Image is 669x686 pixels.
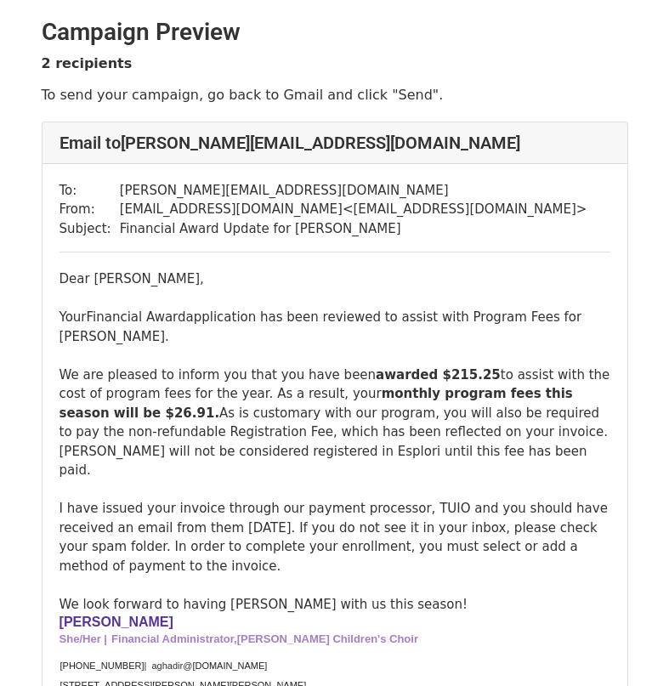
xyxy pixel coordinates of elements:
td: Subject: [60,219,120,239]
div: I have issued your invoice through our payment processor, TUIO and you should have received an em... [60,499,610,595]
span: Financial Administrator [111,632,234,645]
p: To send your campaign, go back to Gmail and click "Send". [42,86,628,104]
a: [DOMAIN_NAME] [192,660,267,671]
a: [PHONE_NUMBER] [60,660,145,671]
b: awarded $215.25 [376,367,501,383]
td: [EMAIL_ADDRESS][DOMAIN_NAME] < [EMAIL_ADDRESS][DOMAIN_NAME] > [120,200,587,219]
p: | aghadir@ [60,660,307,672]
span: [PERSON_NAME] Children's Choir [237,632,418,645]
div: Dear [PERSON_NAME], [60,269,610,289]
span: She/Her | [60,632,107,645]
span: [PERSON_NAME] [60,615,173,629]
td: Financial Award Update for [PERSON_NAME] [120,219,587,239]
td: To: [60,181,120,201]
div: Your application has been reviewed to assist with Program Fees for [PERSON_NAME]. [60,289,610,366]
h4: Email to [PERSON_NAME][EMAIL_ADDRESS][DOMAIN_NAME] [60,133,610,153]
h2: Campaign Preview [42,18,628,47]
div: We are pleased to inform you that you have been to assist with the cost of program fees for the y... [60,366,610,480]
td: [PERSON_NAME][EMAIL_ADDRESS][DOMAIN_NAME] [120,181,587,201]
div: We look forward to having [PERSON_NAME] with us this season! [60,595,610,615]
b: monthly program fees this season will be $26.91. [60,386,573,421]
span: Financial Award [87,309,186,325]
strong: 2 recipients [42,55,133,71]
span: , [234,632,237,645]
td: From: [60,200,120,219]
